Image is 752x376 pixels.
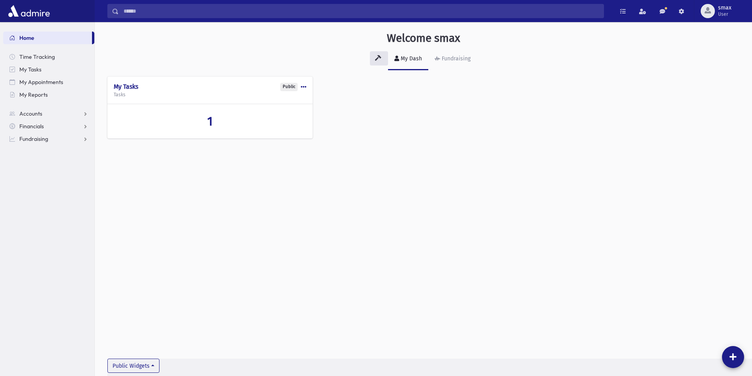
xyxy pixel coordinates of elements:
[19,91,48,98] span: My Reports
[19,79,63,86] span: My Appointments
[3,63,94,76] a: My Tasks
[3,76,94,88] a: My Appointments
[280,83,298,91] div: Public
[3,32,92,44] a: Home
[19,135,48,142] span: Fundraising
[3,107,94,120] a: Accounts
[388,48,428,70] a: My Dash
[19,110,42,117] span: Accounts
[114,92,306,97] h5: Tasks
[3,120,94,133] a: Financials
[387,32,460,45] h3: Welcome smax
[207,114,213,129] span: 1
[19,34,34,41] span: Home
[107,359,159,373] button: Public Widgets
[718,5,731,11] span: smax
[114,114,306,129] a: 1
[440,55,471,62] div: Fundraising
[428,48,477,70] a: Fundraising
[119,4,604,18] input: Search
[3,51,94,63] a: Time Tracking
[19,66,41,73] span: My Tasks
[399,55,422,62] div: My Dash
[3,88,94,101] a: My Reports
[114,83,306,90] h4: My Tasks
[3,133,94,145] a: Fundraising
[19,123,44,130] span: Financials
[6,3,52,19] img: AdmirePro
[19,53,55,60] span: Time Tracking
[718,11,731,17] span: User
